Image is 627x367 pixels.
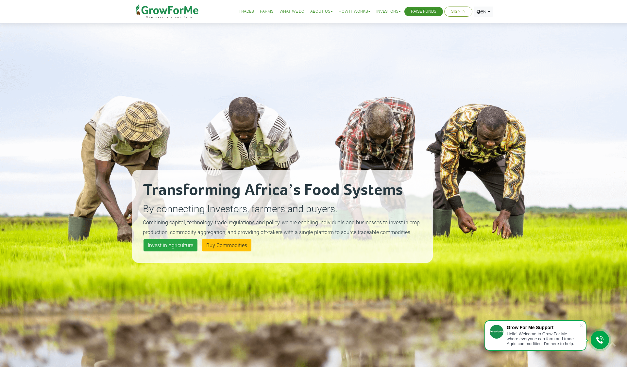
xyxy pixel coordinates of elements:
[507,325,579,330] div: Grow For Me Support
[144,239,197,251] a: Invest in Agriculture
[507,331,579,346] div: Hello! Welcome to Grow For Me where everyone can farm and trade Agric commodities. I'm here to help.
[143,219,420,235] small: Combining capital, technology, trade, regulations and policy, we are enabling individuals and bus...
[202,239,251,251] a: Buy Commodities
[260,8,274,15] a: Farms
[474,7,493,17] a: EN
[239,8,254,15] a: Trades
[310,8,333,15] a: About Us
[411,8,436,15] a: Raise Funds
[280,8,304,15] a: What We Do
[143,181,422,200] h2: Transforming Africa’s Food Systems
[143,201,422,216] p: By connecting Investors, farmers and buyers.
[451,8,466,15] a: Sign In
[376,8,401,15] a: Investors
[339,8,370,15] a: How it Works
